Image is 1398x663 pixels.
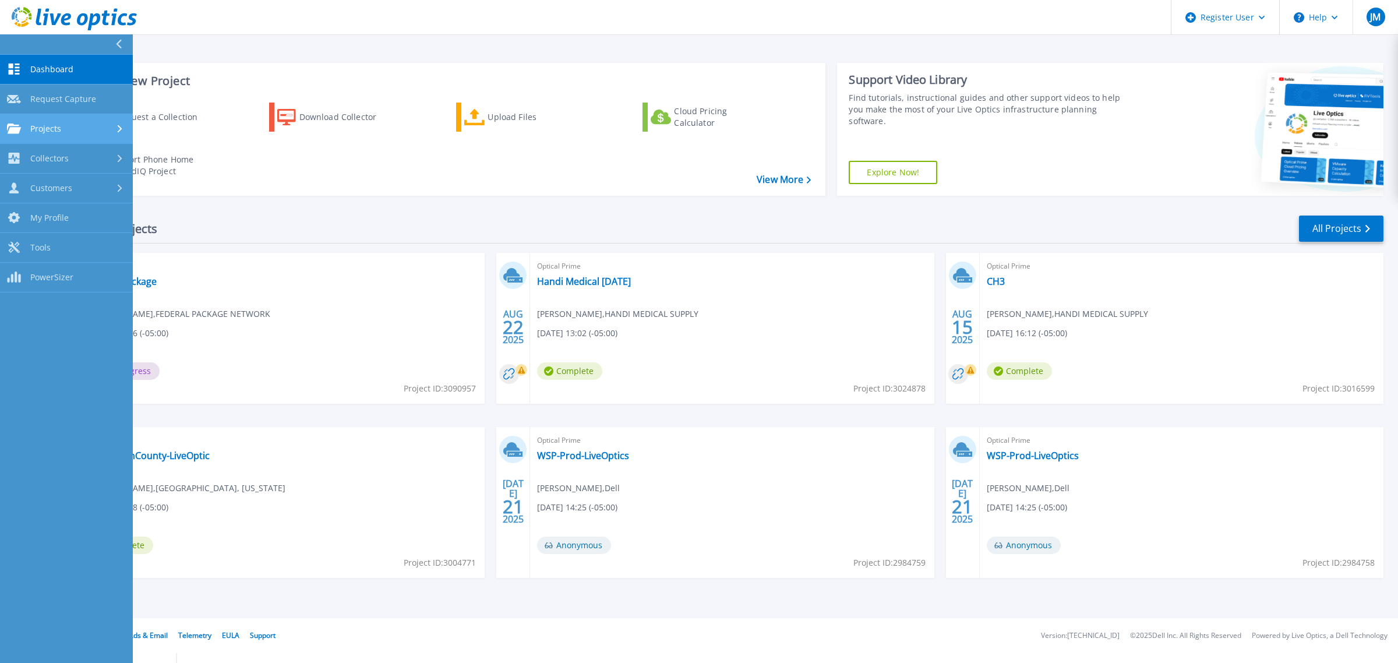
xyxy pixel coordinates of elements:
div: AUG 2025 [951,306,973,348]
a: Request a Collection [83,103,213,132]
a: Ads & Email [129,630,168,640]
li: © 2025 Dell Inc. All Rights Reserved [1130,632,1241,640]
span: Projects [30,124,61,134]
span: Project ID: 3024878 [853,382,926,395]
div: Upload Files [488,105,581,129]
div: Import Phone Home CloudIQ Project [114,154,205,177]
div: Support Video Library [849,72,1130,87]
span: Optical Prime [88,260,478,273]
a: Download Collector [269,103,399,132]
span: PowerSizer [30,272,73,283]
span: Tools [30,242,51,253]
span: Project ID: 3004771 [404,556,476,569]
div: Find tutorials, instructional guides and other support videos to help you make the most of your L... [849,92,1130,127]
span: Project ID: 3090957 [404,382,476,395]
a: All Projects [1299,216,1383,242]
span: [PERSON_NAME] , [GEOGRAPHIC_DATA], [US_STATE] [88,482,285,495]
div: [DATE] 2025 [951,480,973,523]
div: Request a Collection [116,105,209,129]
span: Collectors [30,153,69,164]
span: Anonymous [987,537,1061,554]
span: [PERSON_NAME] , Dell [987,482,1069,495]
span: Project ID: 3016599 [1302,382,1375,395]
span: [PERSON_NAME] , HANDI MEDICAL SUPPLY [987,308,1148,320]
span: JM [1370,12,1381,22]
div: AUG 2025 [502,306,524,348]
span: Project ID: 2984759 [853,556,926,569]
a: Telemetry [178,630,211,640]
span: My Profile [30,213,69,223]
span: Complete [537,362,602,380]
span: Optical Prime [987,260,1376,273]
li: Version: [TECHNICAL_ID] [1041,632,1120,640]
span: Complete [987,362,1052,380]
span: Anonymous [537,537,611,554]
span: [DATE] 14:25 (-05:00) [987,501,1067,514]
h3: Start a New Project [83,75,811,87]
div: Cloud Pricing Calculator [674,105,767,129]
span: Optical Prime [537,434,927,447]
a: Upload Files [456,103,586,132]
a: CH3 [987,276,1005,287]
span: [PERSON_NAME] , FEDERAL PACKAGE NETWORK [88,308,270,320]
span: 21 [503,502,524,512]
span: Dashboard [30,64,73,75]
a: WatonwanCounty-LiveOptic [88,450,210,461]
span: Project ID: 2984758 [1302,556,1375,569]
span: 22 [503,322,524,332]
span: Request Capture [30,94,96,104]
span: [DATE] 16:12 (-05:00) [987,327,1067,340]
li: Powered by Live Optics, a Dell Technology [1252,632,1388,640]
span: [DATE] 13:02 (-05:00) [537,327,617,340]
span: Optical Prime [987,434,1376,447]
span: Optical Prime [88,434,478,447]
a: Handi Medical [DATE] [537,276,631,287]
div: Download Collector [299,105,393,129]
span: Customers [30,183,72,193]
span: Optical Prime [537,260,927,273]
span: 21 [952,502,973,512]
div: [DATE] 2025 [502,480,524,523]
a: WSP-Prod-LiveOptics [987,450,1079,461]
span: [DATE] 14:25 (-05:00) [537,501,617,514]
a: Explore Now! [849,161,937,184]
span: 15 [952,322,973,332]
span: [PERSON_NAME] , Dell [537,482,620,495]
a: Cloud Pricing Calculator [642,103,772,132]
a: EULA [222,630,239,640]
a: WSP-Prod-LiveOptics [537,450,629,461]
span: [PERSON_NAME] , HANDI MEDICAL SUPPLY [537,308,698,320]
a: View More [757,174,811,185]
a: Support [250,630,276,640]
